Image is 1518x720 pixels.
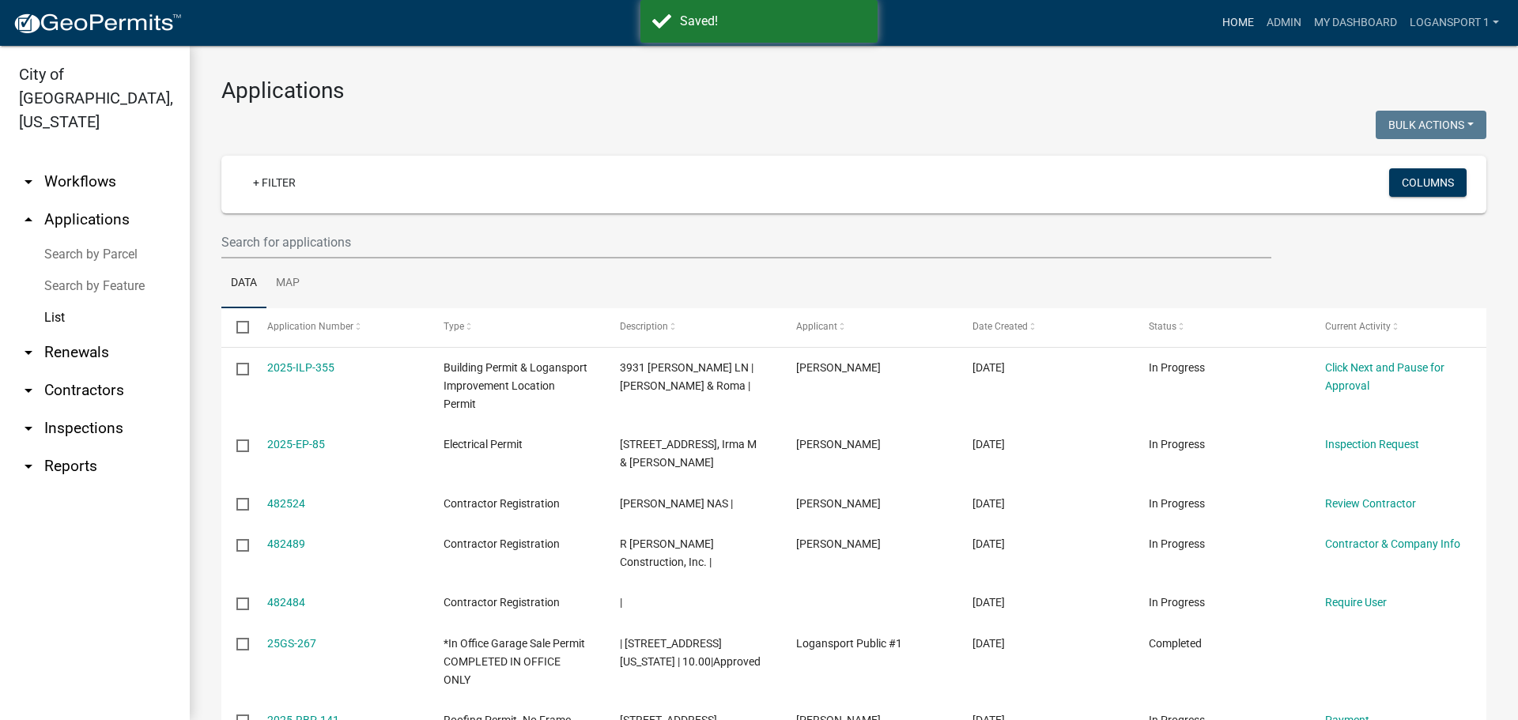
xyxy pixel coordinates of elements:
a: Data [221,258,266,309]
a: 482484 [267,596,305,609]
span: 09/23/2025 [972,497,1005,510]
span: Lennox NAS | [620,497,733,510]
a: My Dashboard [1308,8,1403,38]
i: arrow_drop_down [19,419,38,438]
a: Review Contractor [1325,497,1416,510]
datatable-header-cell: Select [221,308,251,346]
a: 2025-EP-85 [267,438,325,450]
span: Mike Stetler [796,497,881,510]
a: + Filter [240,168,308,197]
span: Logansport Public #1 [796,637,902,650]
span: Jason Yoder [796,537,881,550]
i: arrow_drop_down [19,343,38,362]
i: arrow_drop_down [19,172,38,191]
a: Home [1216,8,1260,38]
span: In Progress [1149,596,1205,609]
span: *In Office Garage Sale Permit COMPLETED IN OFFICE ONLY [444,637,585,686]
span: 09/23/2025 [972,438,1005,450]
a: Require User [1325,596,1387,609]
span: In Progress [1149,497,1205,510]
span: Contractor Registration [444,497,560,510]
datatable-header-cell: Application Number [251,308,428,346]
span: Electrical Permit [444,438,523,450]
datatable-header-cell: Current Activity [1310,308,1486,346]
span: In Progress [1149,361,1205,374]
datatable-header-cell: Type [428,308,604,346]
span: Building Permit & Logansport Improvement Location Permit [444,361,587,410]
a: 25GS-267 [267,637,316,650]
span: In Progress [1149,438,1205,450]
datatable-header-cell: Status [1134,308,1310,346]
span: Applicant [796,321,837,332]
span: Contractor Registration [444,596,560,609]
a: Contractor & Company Info [1325,537,1460,550]
span: Contractor Registration [444,537,560,550]
span: In Progress [1149,537,1205,550]
span: Current Activity [1325,321,1391,332]
a: Logansport 1 [1403,8,1505,38]
span: Mike Atwell [796,438,881,450]
div: Saved! [680,12,866,31]
span: Keval [796,361,881,374]
datatable-header-cell: Date Created [957,308,1134,346]
input: Search for applications [221,226,1271,258]
datatable-header-cell: Description [605,308,781,346]
h3: Applications [221,77,1486,104]
span: | 2812 Pennsylvania Ave | 10.00|Approved [620,637,761,668]
span: 09/23/2025 [972,537,1005,550]
a: Admin [1260,8,1308,38]
span: 3931 MIKE ANDERSON LN | Patel, Keval & Roma | [620,361,753,392]
i: arrow_drop_up [19,210,38,229]
a: 2025-ILP-355 [267,361,334,374]
span: 09/23/2025 [972,637,1005,650]
span: Description [620,321,668,332]
a: Click Next and Pause for Approval [1325,361,1444,392]
button: Bulk Actions [1376,111,1486,139]
a: 482524 [267,497,305,510]
span: | [620,596,622,609]
a: Inspection Request [1325,438,1419,450]
span: R Yoder Construction, Inc. | [620,537,714,568]
span: Type [444,321,464,332]
span: 09/23/2025 [972,361,1005,374]
span: Date Created [972,321,1028,332]
span: 09/23/2025 [972,596,1005,609]
span: Status [1149,321,1176,332]
a: 482489 [267,537,305,550]
span: Application Number [267,321,353,332]
span: 31 PARK AVE Herrera, Irma M & Joel [620,438,757,469]
a: Map [266,258,309,309]
datatable-header-cell: Applicant [781,308,957,346]
i: arrow_drop_down [19,381,38,400]
button: Columns [1389,168,1467,197]
i: arrow_drop_down [19,457,38,476]
span: Completed [1149,637,1202,650]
